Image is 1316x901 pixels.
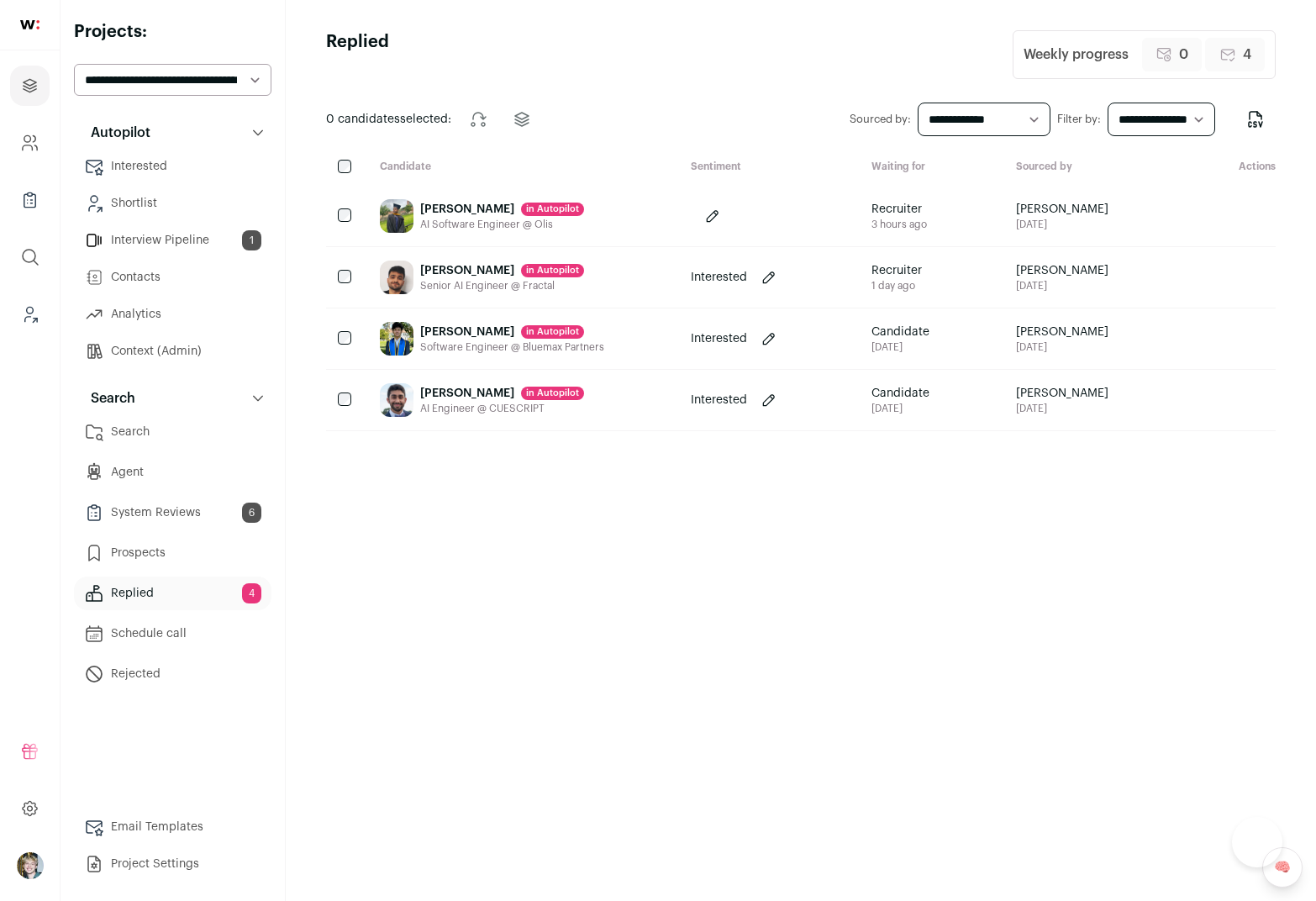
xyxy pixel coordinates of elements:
div: in Autopilot [521,203,584,216]
span: [PERSON_NAME] [1016,262,1108,279]
a: Rejected [74,657,271,691]
div: [PERSON_NAME] [420,262,584,279]
span: [PERSON_NAME] [1016,385,1108,402]
button: Search [74,382,271,415]
a: Interview Pipeline1 [74,224,271,257]
p: Search [81,388,135,408]
a: 🧠 [1262,847,1303,888]
div: Candidate [366,160,677,176]
div: [PERSON_NAME] [420,385,584,402]
a: System Reviews6 [74,496,271,530]
a: Company Lists [10,180,50,220]
a: Contacts [74,261,271,294]
img: 0acbad658818eb35430fdfd9863413961698b5166a6623ca81cab2f1e3687fe8.jpg [380,383,413,417]
span: 6 [242,503,261,523]
h2: Projects: [74,20,271,44]
span: Recruiter [871,201,927,218]
span: 0 [1179,45,1188,65]
h1: Replied [326,30,389,79]
div: AI Engineer @ CUESCRIPT [420,402,584,415]
span: 4 [242,583,261,603]
p: Autopilot [81,123,150,143]
a: Context (Admin) [74,335,271,368]
div: in Autopilot [521,325,584,339]
a: Interested [74,150,271,183]
img: 771c9f9374fd86e9f264b4b1c4f51b44404fa8d628598253fbc5d4f220194dfc.jpg [380,322,413,356]
div: [PERSON_NAME] [420,324,604,340]
div: Sentiment [677,160,857,176]
div: Software Engineer @ Bluemax Partners [420,340,604,354]
img: wellfound-shorthand-0d5821cbd27db2630d0214b213865d53afaa358527fdda9d0ea32b1df1b89c2c.svg [20,20,39,29]
div: in Autopilot [521,264,584,277]
a: Project Settings [74,847,271,881]
div: AI Software Engineer @ Olis [420,218,584,231]
span: [DATE] [1016,279,1108,292]
div: in Autopilot [521,387,584,400]
div: [DATE] [871,402,929,415]
a: Search [74,415,271,449]
span: [DATE] [1016,218,1108,231]
span: [DATE] [1016,340,1108,354]
a: Company and ATS Settings [10,123,50,163]
div: [DATE] [871,340,929,354]
span: Candidate [871,324,929,340]
label: Filter by: [1057,113,1101,126]
a: Schedule call [74,617,271,651]
span: Recruiter [871,262,922,279]
span: [DATE] [1016,402,1108,415]
a: Analytics [74,298,271,331]
a: Shortlist [74,187,271,220]
iframe: Toggle Customer Support [1232,817,1282,867]
span: [PERSON_NAME] [1016,324,1108,340]
span: 4 [1243,45,1251,65]
div: Sourced by [1003,160,1182,176]
label: Sourced by: [850,113,911,126]
span: 1 [242,230,261,250]
img: 6494470-medium_jpg [17,852,44,879]
span: selected: [326,111,451,128]
p: Interested [691,392,747,408]
div: Waiting for [858,160,1003,176]
button: Autopilot [74,116,271,150]
a: Replied4 [74,577,271,610]
a: Leads (Backoffice) [10,294,50,335]
a: Projects [10,66,50,106]
p: Interested [691,330,747,347]
button: Open dropdown [17,852,44,879]
div: 1 day ago [871,279,922,292]
div: Weekly progress [1024,45,1129,65]
span: Candidate [871,385,929,402]
span: [PERSON_NAME] [1016,201,1108,218]
div: [PERSON_NAME] [420,201,584,218]
a: Email Templates [74,810,271,844]
a: Agent [74,456,271,489]
a: Prospects [74,536,271,570]
button: Export to CSV [1235,99,1276,140]
p: Interested [691,269,747,286]
div: Senior AI Engineer @ Fractal [420,279,584,292]
img: ba2a363d124d31a027891e5a25056f0f8f778074097c1ec2fe2b104566269273.jpg [380,199,413,233]
div: Actions [1182,160,1276,176]
div: 3 hours ago [871,218,927,231]
img: f3a5ad3692a9ce4a296304453ccd8f9f0e0884d0d015c03b6746326b9498c526.jpg [380,261,413,294]
span: 0 candidates [326,113,400,125]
